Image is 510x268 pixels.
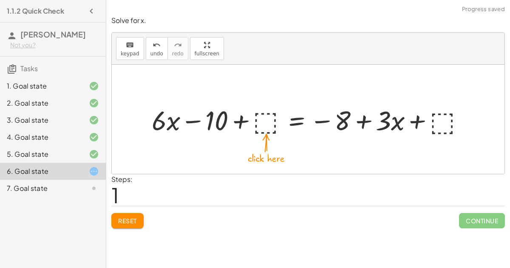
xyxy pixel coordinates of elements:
[174,40,182,50] i: redo
[7,98,75,108] div: 2. Goal state
[111,16,505,26] p: Solve for x.
[7,166,75,176] div: 6. Goal state
[150,51,163,57] span: undo
[7,81,75,91] div: 1. Goal state
[7,149,75,159] div: 5. Goal state
[20,64,38,73] span: Tasks
[89,98,99,108] i: Task finished and correct.
[7,6,64,16] h4: 1.1.2 Quick Check
[7,183,75,193] div: 7. Goal state
[111,213,144,228] button: Reset
[153,40,161,50] i: undo
[462,5,505,14] span: Progress saved
[167,37,188,60] button: redoredo
[89,115,99,125] i: Task finished and correct.
[195,51,219,57] span: fullscreen
[121,51,139,57] span: keypad
[89,132,99,142] i: Task finished and correct.
[118,217,137,225] span: Reset
[126,40,134,50] i: keyboard
[7,132,75,142] div: 4. Goal state
[20,29,86,39] span: [PERSON_NAME]
[10,41,99,49] div: Not you?
[146,37,168,60] button: undoundo
[172,51,184,57] span: redo
[89,183,99,193] i: Task not started.
[111,182,119,208] span: 1
[89,81,99,91] i: Task finished and correct.
[111,175,133,184] label: Steps:
[89,166,99,176] i: Task started.
[7,115,75,125] div: 3. Goal state
[89,149,99,159] i: Task finished and correct.
[190,37,224,60] button: fullscreen
[116,37,144,60] button: keyboardkeypad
